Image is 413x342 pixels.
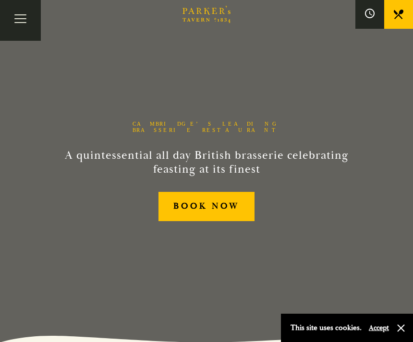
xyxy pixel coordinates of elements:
[158,192,255,221] a: BOOK NOW
[291,321,362,335] p: This site uses cookies.
[369,323,389,332] button: Accept
[64,149,349,177] h2: A quintessential all day British brasserie celebrating feasting at its finest
[118,121,295,133] h1: Cambridge’s Leading Brasserie Restaurant
[396,323,406,333] button: Close and accept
